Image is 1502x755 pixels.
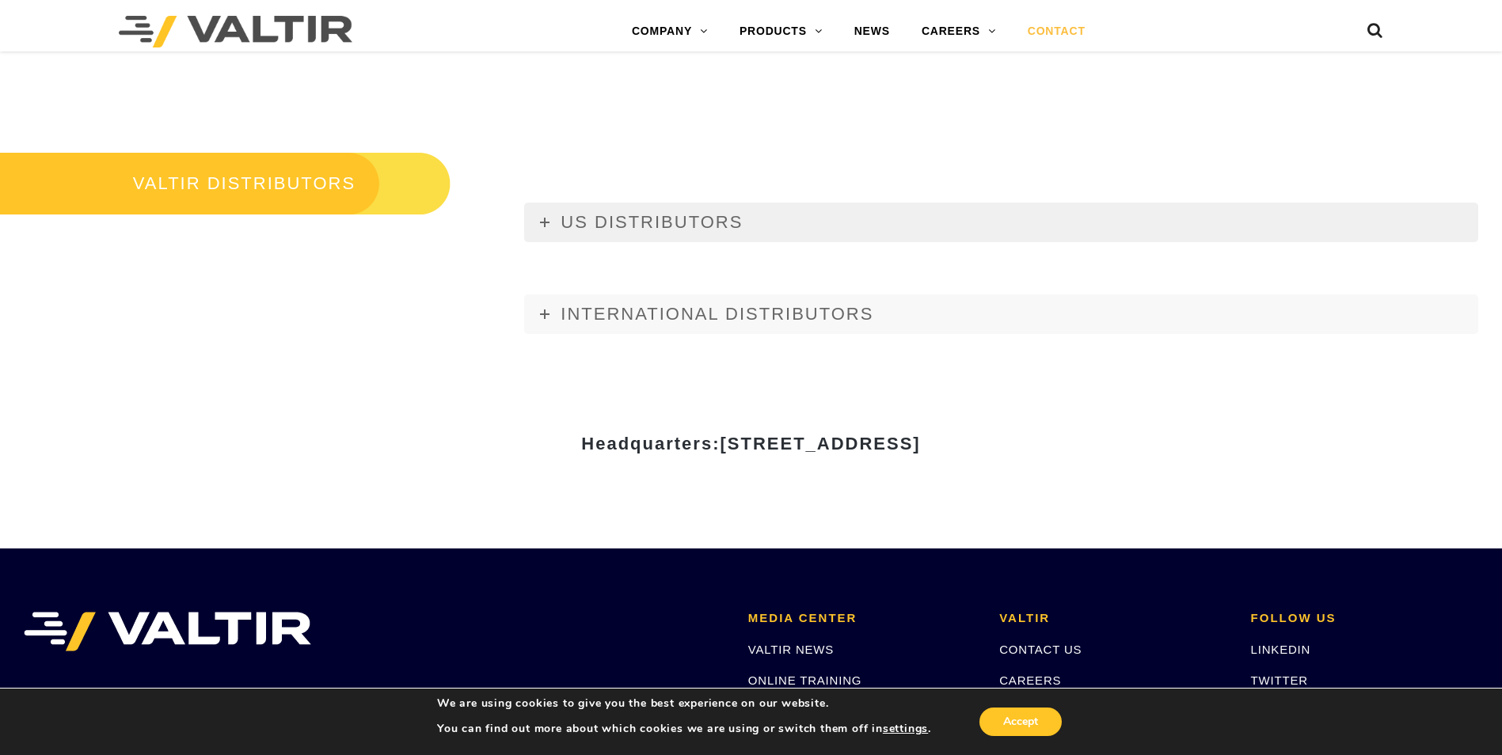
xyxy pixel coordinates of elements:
[748,612,975,625] h2: MEDIA CENTER
[720,434,920,453] span: [STREET_ADDRESS]
[524,203,1478,242] a: US DISTRIBUTORS
[119,16,352,47] img: Valtir
[748,673,861,687] a: ONLINE TRAINING
[524,294,1478,334] a: INTERNATIONAL DISTRIBUTORS
[1251,612,1478,625] h2: FOLLOW US
[561,212,743,232] span: US DISTRIBUTORS
[1012,16,1101,47] a: CONTACT
[979,708,1062,736] button: Accept
[838,16,906,47] a: NEWS
[883,722,928,736] button: settings
[748,643,834,656] a: VALTIR NEWS
[437,696,931,711] p: We are using cookies to give you the best experience on our website.
[999,673,1061,687] a: CAREERS
[616,16,724,47] a: COMPANY
[581,434,920,453] strong: Headquarters:
[437,722,931,736] p: You can find out more about which cookies we are using or switch them off in .
[1251,673,1308,687] a: TWITTER
[724,16,838,47] a: PRODUCTS
[999,643,1082,656] a: CONTACT US
[1251,643,1311,656] a: LINKEDIN
[906,16,1012,47] a: CAREERS
[561,304,873,324] span: INTERNATIONAL DISTRIBUTORS
[24,612,311,651] img: VALTIR
[999,612,1226,625] h2: VALTIR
